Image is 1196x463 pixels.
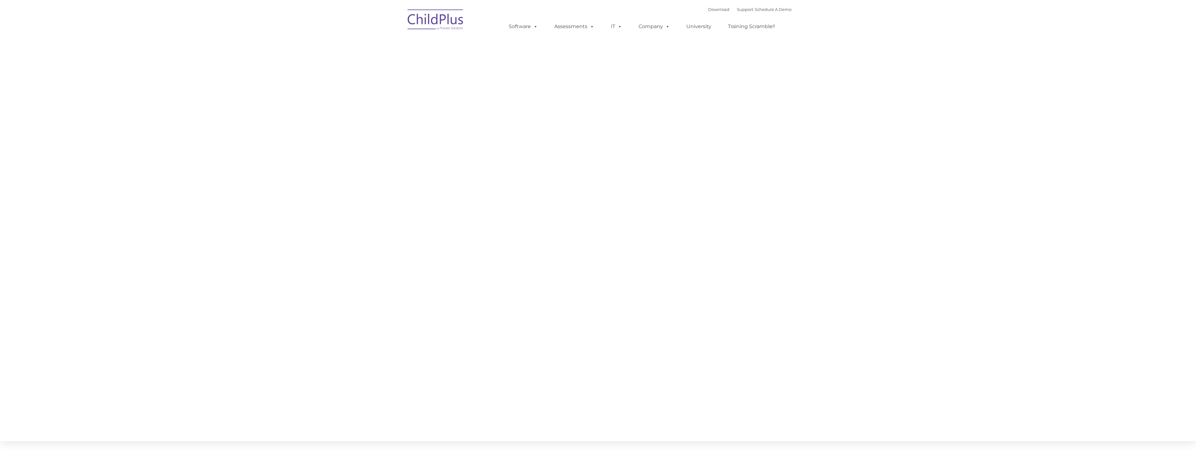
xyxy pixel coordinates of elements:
a: Software [502,20,544,33]
font: | [708,7,792,12]
a: Support [737,7,753,12]
a: Training Scramble!! [722,20,781,33]
a: Schedule A Demo [755,7,792,12]
a: University [680,20,718,33]
a: Company [632,20,676,33]
a: IT [605,20,628,33]
a: Assessments [548,20,600,33]
a: Download [708,7,729,12]
img: ChildPlus by Procare Solutions [404,5,467,36]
